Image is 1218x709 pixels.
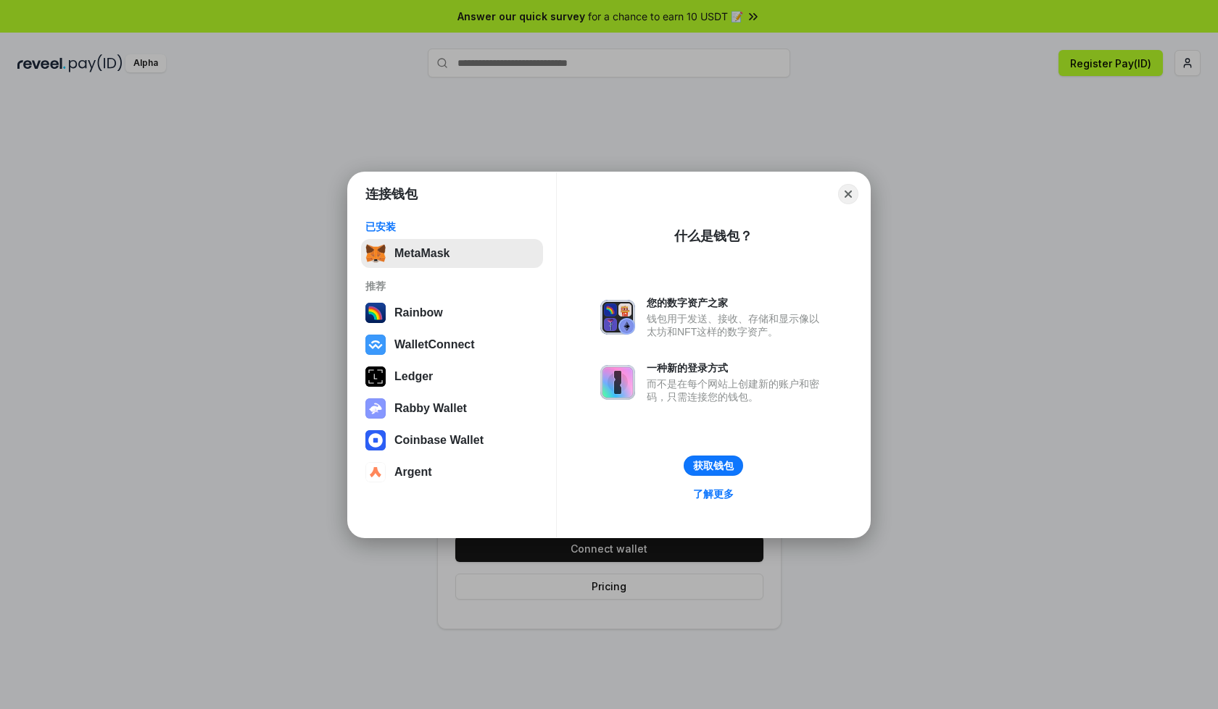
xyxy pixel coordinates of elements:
[365,430,386,450] img: svg+xml,%3Csvg%20width%3D%2228%22%20height%3D%2228%22%20viewBox%3D%220%200%2028%2028%22%20fill%3D...
[838,184,858,204] button: Close
[365,243,386,264] img: svg+xml,%3Csvg%20fill%3D%22none%22%20height%3D%2233%22%20viewBox%3D%220%200%2035%2033%22%20width%...
[365,335,386,355] img: svg+xml,%3Csvg%20width%3D%2228%22%20height%3D%2228%22%20viewBox%3D%220%200%2028%2028%22%20fill%3D...
[394,434,484,447] div: Coinbase Wallet
[600,300,635,335] img: svg+xml,%3Csvg%20xmlns%3D%22http%3A%2F%2Fwww.w3.org%2F2000%2Fsvg%22%20fill%3D%22none%22%20viewBox...
[361,298,543,327] button: Rainbow
[647,361,826,374] div: 一种新的登录方式
[365,185,418,203] h1: 连接钱包
[394,370,433,383] div: Ledger
[647,377,826,403] div: 而不是在每个网站上创建新的账户和密码，只需连接您的钱包。
[693,487,734,500] div: 了解更多
[684,456,743,476] button: 获取钱包
[394,402,467,415] div: Rabby Wallet
[693,459,734,472] div: 获取钱包
[361,330,543,359] button: WalletConnect
[394,466,432,479] div: Argent
[365,303,386,323] img: svg+xml,%3Csvg%20width%3D%22120%22%20height%3D%22120%22%20viewBox%3D%220%200%20120%20120%22%20fil...
[361,394,543,423] button: Rabby Wallet
[600,365,635,400] img: svg+xml,%3Csvg%20xmlns%3D%22http%3A%2F%2Fwww.w3.org%2F2000%2Fsvg%22%20fill%3D%22none%22%20viewBox...
[365,366,386,387] img: svg+xml,%3Csvg%20xmlns%3D%22http%3A%2F%2Fwww.w3.org%2F2000%2Fsvg%22%20width%3D%2228%22%20height%3...
[394,247,449,260] div: MetaMask
[365,220,539,233] div: 已安装
[361,458,543,487] button: Argent
[365,280,539,293] div: 推荐
[684,484,742,503] a: 了解更多
[365,462,386,482] img: svg+xml,%3Csvg%20width%3D%2228%22%20height%3D%2228%22%20viewBox%3D%220%200%2028%2028%22%20fill%3D...
[361,239,543,268] button: MetaMask
[394,306,443,319] div: Rainbow
[361,426,543,455] button: Coinbase Wallet
[674,227,753,245] div: 什么是钱包？
[365,398,386,419] img: svg+xml,%3Csvg%20xmlns%3D%22http%3A%2F%2Fwww.w3.org%2F2000%2Fsvg%22%20fill%3D%22none%22%20viewBox...
[647,296,826,309] div: 您的数字资产之家
[647,312,826,338] div: 钱包用于发送、接收、存储和显示像以太坊和NFT这样的数字资产。
[394,338,475,351] div: WalletConnect
[361,362,543,391] button: Ledger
